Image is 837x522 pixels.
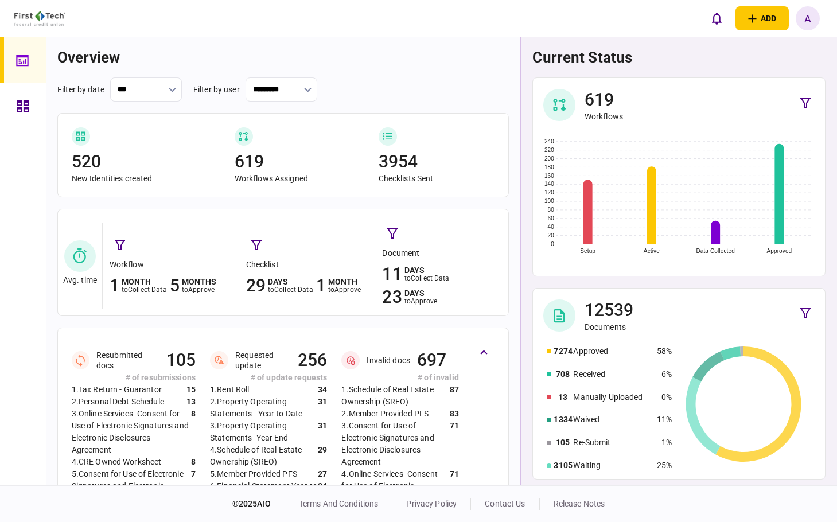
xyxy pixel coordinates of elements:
div: Manually Uploaded [573,391,652,403]
text: 40 [548,224,555,230]
text: 60 [548,215,555,221]
div: 4 . Schedule of Real Estate Ownership (SREO) [210,444,318,468]
text: 240 [544,138,554,145]
div: Re-Submit [573,437,652,449]
div: 2 . Property Operating Statements - Year to Date [210,396,318,420]
div: 34 [318,384,327,396]
div: 2 . Personal Debt Schedule [72,396,164,408]
div: 1% [657,437,672,449]
div: 1334 [554,414,572,426]
div: 3 . Consent for Use of Electronic Signatures and Electronic Disclosures Agreement [341,420,449,468]
h1: overview [57,49,509,66]
div: 6 . Financial Statement Year to Date [210,480,318,504]
div: 105 [166,349,196,372]
div: Waived [573,414,652,426]
div: # of update requests [210,372,327,384]
div: 1 . Rent Roll [210,384,249,396]
div: 1 . Tax Return - Guarantor [72,384,162,396]
a: privacy policy [406,499,457,508]
div: 87 [450,384,459,408]
text: 140 [544,181,554,187]
div: Resubmitted docs [96,350,159,371]
div: 31 [318,396,327,420]
div: 11% [657,414,672,426]
div: Invalid docs [367,355,410,365]
div: 24 [318,480,327,504]
div: Requested update [235,350,291,371]
a: contact us [485,499,525,508]
span: collect data [411,274,450,282]
text: Data Collected [696,248,735,254]
div: Waiting [573,459,652,472]
div: 23 [382,286,402,309]
button: A [796,6,820,30]
div: filter by user [193,84,240,96]
text: 100 [544,198,554,204]
div: 4 . CRE Owned Worksheet [72,456,162,468]
div: days [268,278,313,286]
div: to [268,286,313,294]
div: 708 [554,368,572,380]
div: 3 . Online Services- Consent for Use of Electronic Signatures and Electronic Disclosures Agreement [72,408,191,456]
div: 29 [318,444,327,468]
div: 11 [382,263,402,286]
div: 619 [235,150,351,173]
div: # of resubmissions [72,372,196,384]
span: collect data [128,286,167,294]
div: # of invalid [341,372,458,384]
div: 3105 [554,459,572,472]
div: Documents [585,322,634,332]
div: to [404,274,450,282]
div: 105 [554,437,572,449]
text: Setup [581,248,596,254]
div: Workflows Assigned [235,173,351,184]
div: to [182,286,217,294]
div: Checklists Sent [379,173,495,184]
div: month [122,278,167,286]
text: 0 [551,241,555,247]
div: to [122,286,167,294]
button: open notifications list [704,6,729,30]
div: 58% [657,345,672,357]
div: 7 [191,468,196,504]
div: 5 [170,274,180,297]
div: 27 [318,468,327,480]
div: 6% [657,368,672,380]
span: approve [334,286,361,294]
div: 1 [316,274,326,297]
span: collect data [274,286,313,294]
img: client company logo [14,11,65,26]
div: 3 . Property Operating Statements- Year End [210,420,318,444]
div: © 2025 AIO [232,498,285,510]
div: 4 . Online Services- Consent for Use of Electronic Signatures and Electronic Disclosures Agreement [341,468,449,516]
div: 83 [450,408,459,420]
div: 29 [246,274,266,297]
text: Active [644,248,660,254]
div: workflow [110,259,233,271]
a: release notes [554,499,605,508]
div: to [328,286,361,294]
div: 5 . Consent for Use of Electronic Signatures and Electronic Disclosures Agreement [72,468,191,504]
text: 220 [544,147,554,153]
div: 697 [417,349,446,372]
div: 13 [554,391,572,403]
text: Approved [767,248,792,254]
div: 31 [318,420,327,444]
text: 200 [544,155,554,162]
div: 15 [186,384,196,396]
text: 180 [544,164,554,170]
button: open adding identity options [735,6,789,30]
div: 0% [657,391,672,403]
text: 160 [544,173,554,179]
div: filter by date [57,84,104,96]
div: 256 [298,349,327,372]
div: 520 [72,150,207,173]
div: month [328,278,361,286]
div: 3954 [379,150,495,173]
div: 1 . Schedule of Real Estate Ownership (SREO) [341,384,449,408]
a: terms and conditions [299,499,379,508]
div: 25% [657,459,672,472]
div: Approved [573,345,652,357]
div: 2 . Member Provided PFS [341,408,429,420]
